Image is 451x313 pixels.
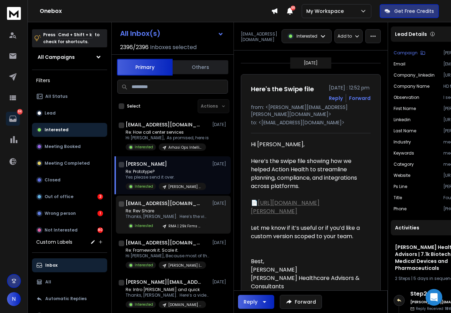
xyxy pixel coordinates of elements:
div: Best, [251,257,365,266]
p: industry [394,139,411,145]
button: N [7,292,21,306]
p: Re: Framework it. Scale it. [126,248,209,253]
p: from: <[PERSON_NAME][EMAIL_ADDRESS][PERSON_NAME][DOMAIN_NAME]> [251,104,371,118]
p: Ps Line [394,184,407,189]
span: 2396 / 2396 [120,43,149,52]
p: My Workspace [306,8,347,15]
p: Observation [394,95,419,100]
p: Interested [45,127,69,133]
p: [DATE] [304,60,318,66]
p: [DATE] [212,122,228,127]
h1: Here's the Swipe file [251,84,314,94]
label: Select [127,103,141,109]
div: Open Intercom Messenger [426,289,442,306]
button: Campaign [394,50,425,56]
p: to: <[EMAIL_ADDRESS][DOMAIN_NAME]> [251,119,371,126]
h1: [PERSON_NAME] [126,161,167,167]
p: Last Name [394,128,416,134]
h3: Inboxes selected [150,43,197,52]
p: Interested [135,184,153,189]
p: Email [394,61,405,67]
button: Meeting Completed [32,156,107,170]
button: Wrong person1 [32,206,107,220]
div: Hi [PERSON_NAME], [251,140,365,149]
p: Interested [135,144,153,150]
button: Automatic Replies [32,292,107,306]
p: [DOMAIN_NAME] | 22.7k Coaches & Consultants [168,302,202,307]
p: Hi [PERSON_NAME], Because most of the [126,253,209,259]
p: website [394,173,410,178]
h3: Custom Labels [36,238,72,245]
a: 84 [6,112,20,126]
p: Lead [45,110,56,116]
p: company_linkedin [394,72,435,78]
p: 84 [17,109,23,115]
p: [PERSON_NAME] | 4.2k Thought Leaders [168,263,202,268]
p: Interested [135,263,153,268]
div: 3 [97,194,103,199]
p: Re: Prototype? [126,169,206,174]
div: Forward [349,95,371,102]
button: All Status [32,89,107,103]
button: Meeting Booked [32,140,107,154]
p: All Status [45,94,68,99]
p: linkedin [394,117,411,123]
button: Closed [32,173,107,187]
h1: [EMAIL_ADDRESS][DOMAIN_NAME] [126,239,202,246]
p: Not Interested [45,227,78,233]
p: Inbox [45,263,57,268]
p: Meeting Booked [45,144,81,149]
button: Not Interested80 [32,223,107,237]
div: 1 [97,211,103,216]
p: Category [394,162,414,167]
p: Yes please send it over. [126,174,206,180]
p: Lead Details [395,31,427,38]
h1: [PERSON_NAME][EMAIL_ADDRESS][DOMAIN_NAME] [126,279,202,285]
p: Automatic Replies [45,296,87,302]
p: Wrong person [45,211,76,216]
p: Re: Rev Share [126,208,209,214]
button: All Inbox(s) [114,26,229,40]
h1: [EMAIL_ADDRESS][DOMAIN_NAME] [126,121,202,128]
button: Interested [32,123,107,137]
button: Out of office3 [32,190,107,204]
h3: Filters [32,76,107,85]
div: Let me know if it’s useful or if you’d like a custom version scoped to your team. [251,224,365,241]
span: 50 [291,6,295,10]
p: [DATE] [212,161,228,167]
button: Forward [280,295,322,309]
span: Cmd + Shift + k [57,31,93,39]
p: Out of office [45,194,73,199]
p: Keywords [394,150,414,156]
p: Re: Intro [PERSON_NAME] and quick [126,287,209,292]
p: Interested [135,223,153,228]
div: Here’s the swipe file showing how we helped Action Health to streamline planning, compliance, and... [251,157,365,190]
button: Get Free Credits [380,4,439,18]
p: Hi [PERSON_NAME], As promised, here is [126,135,209,141]
a: [URL][DOMAIN_NAME][PERSON_NAME] [251,199,319,215]
p: Thanks, [PERSON_NAME]. Here’s a video with [126,292,209,298]
p: Get Free Credits [394,8,434,15]
p: [DATE] [212,201,228,206]
h1: All Campaigns [38,54,75,61]
button: Primary [117,59,173,76]
button: Reply [329,95,343,102]
p: Thanks, [PERSON_NAME]. Here’s the video breakdown: [URL][DOMAIN_NAME] [[URL][DOMAIN_NAME]] Basica... [126,214,209,219]
p: Meeting Completed [45,161,90,166]
div: [PERSON_NAME] [PERSON_NAME] Healthcare Advisors & Consultants [STREET_ADDRESS] [GEOGRAPHIC_DATA],... [251,266,365,307]
p: Interested [296,33,317,39]
button: Others [173,60,228,75]
p: All [45,279,51,285]
p: Company Name [394,84,429,89]
button: All [32,275,107,289]
button: Lead [32,106,107,120]
p: Add to [338,33,352,39]
p: [EMAIL_ADDRESS][DOMAIN_NAME] [241,31,277,42]
p: Interested [135,302,153,307]
button: Inbox [32,258,107,272]
button: All Campaigns [32,50,107,64]
p: title [394,195,402,201]
p: Closed [45,177,61,183]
